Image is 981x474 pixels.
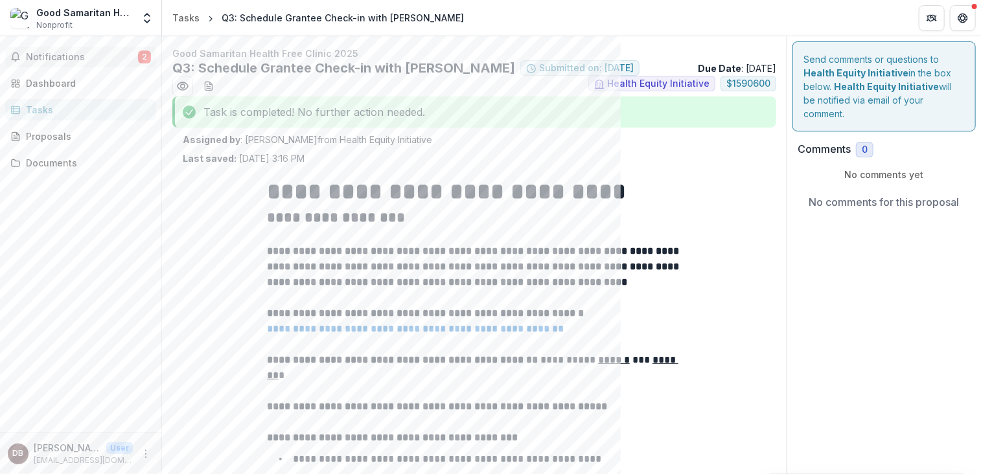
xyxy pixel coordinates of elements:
a: Dashboard [5,73,156,94]
button: download-word-button [198,76,219,96]
strong: Due Date [698,63,741,74]
p: Good Samaritan Health Free Clinic 2025 [172,47,776,60]
strong: Last saved: [183,153,237,164]
span: Notifications [26,52,138,63]
button: More [138,446,154,462]
p: No comments for this proposal [809,194,960,210]
span: $ 1590600 [726,78,770,89]
p: User [106,442,133,454]
div: Debi Berk [13,449,24,458]
nav: breadcrumb [167,8,469,27]
strong: Assigned by [183,134,240,145]
span: Submitted on: [DATE] [539,63,634,74]
span: Health Equity Initiative [607,78,710,89]
span: 0 [862,144,868,155]
div: Tasks [26,103,146,117]
button: Notifications2 [5,47,156,67]
button: Preview ae08a4b6-4dd0-43ed-aa2e-6425d96da2eb.pdf [172,76,193,96]
h2: Q3: Schedule Grantee Check-in with [PERSON_NAME] [172,60,515,76]
p: No comments yet [798,168,971,181]
a: Proposals [5,126,156,147]
div: Tasks [172,11,200,25]
a: Documents [5,152,156,174]
div: Documents [26,156,146,170]
button: Get Help [950,5,976,31]
button: Partners [919,5,945,31]
div: Dashboard [26,76,146,90]
p: [PERSON_NAME] [34,441,101,455]
p: : [PERSON_NAME] from Health Equity Initiative [183,133,766,146]
div: Q3: Schedule Grantee Check-in with [PERSON_NAME] [222,11,464,25]
strong: Health Equity Initiative [834,81,939,92]
button: Open entity switcher [138,5,156,31]
p: [DATE] 3:16 PM [183,152,305,165]
strong: Health Equity Initiative [803,67,908,78]
span: Nonprofit [36,19,73,31]
img: Good Samaritan Health Services Inc [10,8,31,28]
p: [EMAIL_ADDRESS][DOMAIN_NAME] [34,455,133,466]
a: Tasks [5,99,156,120]
h2: Comments [798,143,851,155]
div: Send comments or questions to in the box below. will be notified via email of your comment. [792,41,976,131]
div: Good Samaritan Health Services Inc [36,6,133,19]
p: : [DATE] [698,62,776,75]
span: 2 [138,51,151,63]
a: Tasks [167,8,205,27]
div: Proposals [26,130,146,143]
div: Task is completed! No further action needed. [172,96,776,128]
